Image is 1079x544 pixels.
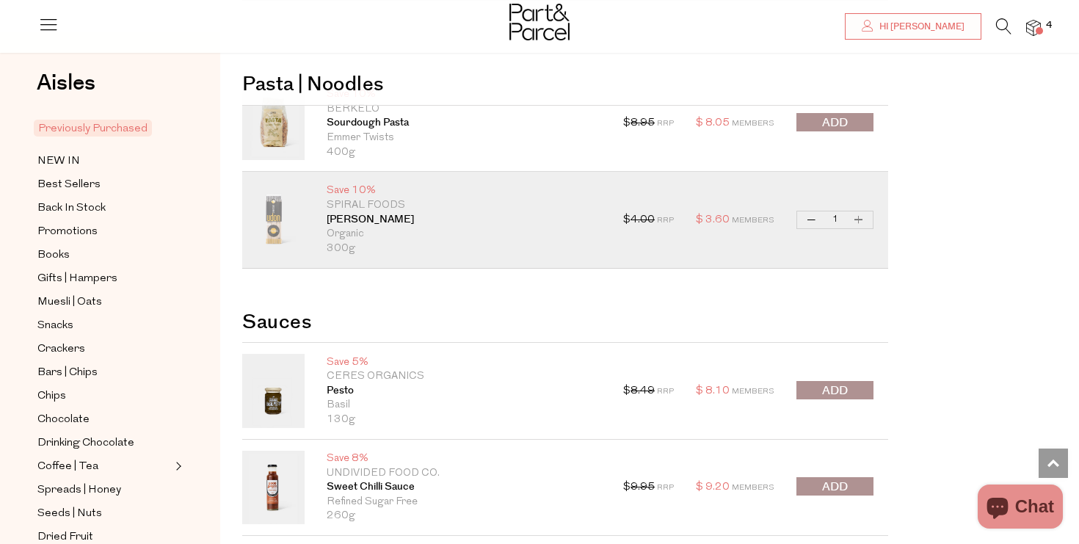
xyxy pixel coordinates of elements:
[37,199,171,217] a: Back In Stock
[732,217,774,225] span: Members
[37,481,171,499] a: Spreads | Honey
[37,269,171,288] a: Gifts | Hampers
[37,246,171,264] a: Books
[37,482,121,499] span: Spreads | Honey
[37,410,171,429] a: Chocolate
[705,482,730,493] span: 9.20
[327,466,601,481] p: Undivided Food Co.
[327,384,601,399] a: Pesto
[327,131,601,145] p: Emmer Twists
[623,214,631,225] span: $
[696,482,703,493] span: $
[327,369,601,384] p: Ceres Organics
[37,200,106,217] span: Back In Stock
[37,152,171,170] a: NEW IN
[657,484,674,492] span: RRP
[37,316,171,335] a: Snacks
[37,222,171,241] a: Promotions
[732,388,774,396] span: Members
[327,355,601,370] p: Save 5%
[1026,20,1041,35] a: 4
[705,117,730,128] span: 8.05
[696,214,703,225] span: $
[34,120,152,137] span: Previously Purchased
[327,451,601,466] p: Save 8%
[327,145,601,160] p: 400g
[37,411,90,429] span: Chocolate
[623,385,631,396] span: $
[37,435,134,452] span: Drinking Chocolate
[37,387,171,405] a: Chips
[327,227,601,242] p: Organic
[705,385,730,396] span: 8.10
[623,117,631,128] span: $
[327,509,601,523] p: 260g
[242,53,888,106] h2: Pasta | Noodles
[37,175,171,194] a: Best Sellers
[37,67,95,99] span: Aisles
[696,385,703,396] span: $
[732,120,774,128] span: Members
[845,13,981,40] a: Hi [PERSON_NAME]
[37,340,171,358] a: Crackers
[705,214,730,225] span: 3.60
[37,458,98,476] span: Coffee | Tea
[623,482,631,493] span: $
[37,223,98,241] span: Promotions
[37,176,101,194] span: Best Sellers
[631,214,655,225] s: 4.00
[631,117,655,128] s: 8.95
[327,116,601,131] a: Sourdough Pasta
[37,457,171,476] a: Coffee | Tea
[37,363,171,382] a: Bars | Chips
[657,388,674,396] span: RRP
[327,398,601,413] p: Basil
[37,341,85,358] span: Crackers
[242,291,888,344] h2: Sauces
[1042,19,1056,32] span: 4
[657,217,674,225] span: RRP
[631,385,655,396] s: 8.49
[37,388,66,405] span: Chips
[37,270,117,288] span: Gifts | Hampers
[37,434,171,452] a: Drinking Chocolate
[327,495,601,509] p: Refined Sugar Free
[37,364,98,382] span: Bars | Chips
[631,482,655,493] s: 9.95
[37,317,73,335] span: Snacks
[732,484,774,492] span: Members
[37,153,80,170] span: NEW IN
[657,120,674,128] span: RRP
[327,242,601,256] p: 300g
[37,247,70,264] span: Books
[37,120,171,137] a: Previously Purchased
[37,293,171,311] a: Muesli | Oats
[327,213,601,228] a: [PERSON_NAME]
[37,72,95,109] a: Aisles
[327,102,601,117] p: Berkelo
[172,457,182,475] button: Expand/Collapse Coffee | Tea
[327,480,601,495] a: Sweet Chilli Sauce
[973,485,1067,532] inbox-online-store-chat: Shopify online store chat
[37,294,102,311] span: Muesli | Oats
[327,413,601,427] p: 130g
[826,211,844,228] input: QTY Udon Noodles
[242,183,305,256] img: Udon Noodles
[876,21,964,33] span: Hi [PERSON_NAME]
[37,504,171,523] a: Seeds | Nuts
[509,4,570,40] img: Part&Parcel
[696,117,703,128] span: $
[327,198,601,213] p: Spiral Foods
[37,505,102,523] span: Seeds | Nuts
[327,184,601,198] p: Save 10%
